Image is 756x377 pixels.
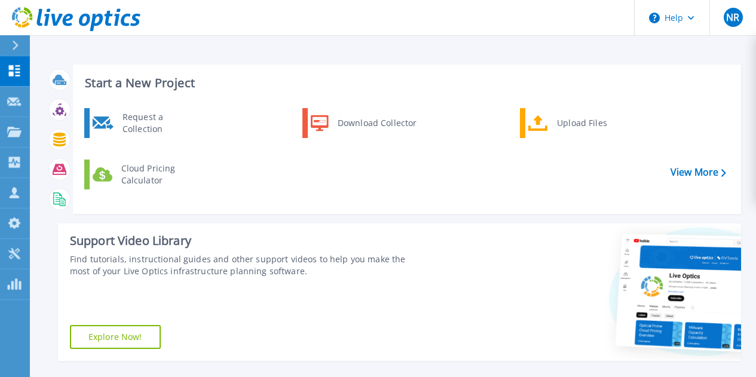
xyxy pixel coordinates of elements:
a: Download Collector [302,108,425,138]
a: Explore Now! [70,325,161,349]
a: Upload Files [520,108,642,138]
div: Support Video Library [70,233,425,249]
span: NR [726,13,739,22]
div: Upload Files [551,111,639,135]
a: Request a Collection [84,108,207,138]
div: Find tutorials, instructional guides and other support videos to help you make the most of your L... [70,253,425,277]
a: View More [671,167,726,178]
div: Download Collector [332,111,422,135]
div: Request a Collection [117,111,204,135]
h3: Start a New Project [85,76,726,90]
div: Cloud Pricing Calculator [115,163,204,186]
a: Cloud Pricing Calculator [84,160,207,189]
